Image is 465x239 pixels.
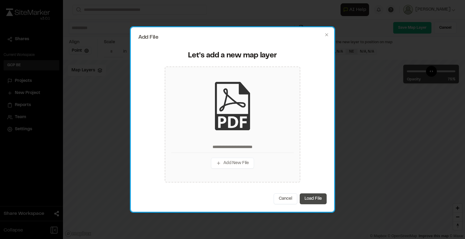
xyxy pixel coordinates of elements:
[300,193,327,204] button: Load File
[138,35,327,40] h2: Add File
[165,66,300,182] div: Add New File
[208,82,257,130] img: pdf_black_icon.png
[142,51,323,61] div: Let's add a new map layer
[274,193,297,204] button: Cancel
[211,158,254,169] button: Add New File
